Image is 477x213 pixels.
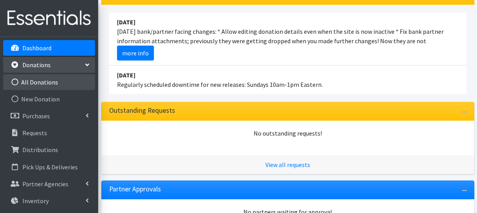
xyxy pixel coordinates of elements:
a: Donations [3,57,95,73]
a: View all requests [265,161,310,169]
p: Donations [22,61,51,69]
p: Distributions [22,146,58,154]
a: New Donation [3,91,95,107]
a: Partner Agencies [3,176,95,192]
li: Regularly scheduled downtime for new releases: Sundays 10am-1pm Eastern. [109,66,466,94]
a: more info [117,46,154,61]
strong: [DATE] [117,18,135,26]
a: Distributions [3,142,95,158]
p: Dashboard [22,44,51,52]
p: Inventory [22,197,49,205]
a: Inventory [3,193,95,209]
h3: Partner Approvals [109,185,161,193]
a: All Donations [3,74,95,90]
a: Dashboard [3,40,95,56]
p: Pick Ups & Deliveries [22,163,78,171]
strong: [DATE] [117,71,135,79]
div: No outstanding requests! [109,129,466,138]
a: Purchases [3,108,95,124]
h3: Outstanding Requests [109,106,175,115]
p: Requests [22,129,47,137]
a: Pick Ups & Deliveries [3,159,95,175]
li: [DATE] bank/partner facing changes: * Allow editing donation details even when the site is now in... [109,13,466,66]
a: Requests [3,125,95,141]
img: HumanEssentials [3,5,95,31]
p: Partner Agencies [22,180,68,188]
p: Purchases [22,112,50,120]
